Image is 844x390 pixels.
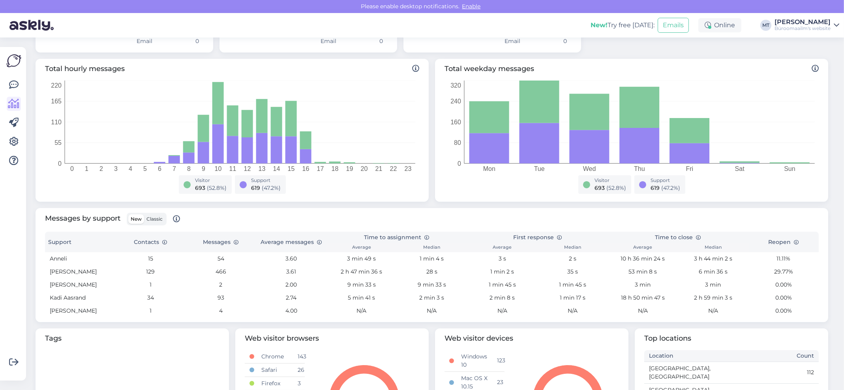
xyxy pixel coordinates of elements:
span: ( 52.8 %) [607,184,626,191]
td: N/A [467,304,537,317]
tspan: 11 [229,165,236,172]
tspan: 0 [458,160,461,167]
td: 29.77% [748,265,819,278]
th: Messages [186,232,256,252]
td: 2 [186,278,256,291]
td: Firefox [257,377,293,390]
tspan: 165 [51,98,62,105]
td: N/A [608,304,678,317]
tspan: Sun [784,165,795,172]
td: 1 [115,278,186,291]
th: Time to close [608,232,748,243]
td: 0.00% [748,291,819,304]
th: Average [467,243,537,252]
div: Try free [DATE]: [591,21,655,30]
tspan: 6 [158,165,161,172]
td: Anneli [45,252,115,265]
tspan: 18 [332,165,339,172]
td: 15 [115,252,186,265]
tspan: 110 [51,119,62,126]
td: 28 s [397,265,467,278]
td: N/A [326,304,397,317]
tspan: 0 [70,165,74,172]
td: 143 [293,350,305,364]
td: 3.61 [256,265,326,278]
tspan: 17 [317,165,324,172]
tspan: 21 [375,165,383,172]
td: 0.00% [748,304,819,317]
tspan: 0 [58,160,62,167]
span: Messages by support [45,213,180,225]
th: Location [644,350,731,362]
td: 2.74 [256,291,326,304]
tspan: 23 [405,165,412,172]
th: Support [45,232,115,252]
tspan: Tue [534,165,545,172]
td: 4.00 [256,304,326,317]
td: 9 min 33 s [397,278,467,291]
span: 619 [251,184,261,191]
td: 2 h 47 min 36 s [326,265,397,278]
td: 123 [493,350,505,372]
td: Chrome [257,350,293,364]
td: 54 [186,252,256,265]
td: 3 [293,377,305,390]
td: Kadi Aasrand [45,291,115,304]
tspan: 7 [173,165,176,172]
div: Visitor [595,177,626,184]
td: 2.00 [256,278,326,291]
span: New [131,216,142,222]
td: 53 min 8 s [608,265,678,278]
td: Email [316,35,352,48]
th: Average [326,243,397,252]
tspan: Fri [686,165,694,172]
div: Büroomaailm's website [775,25,831,32]
span: ( 52.8 %) [207,184,227,191]
td: 1 min 4 s [397,252,467,265]
td: Windows 10 [456,350,492,372]
td: 3 min [678,278,748,291]
span: 693 [595,184,605,191]
td: 5 min 41 s [326,291,397,304]
td: 0 [352,35,388,48]
td: 1 min 45 s [467,278,537,291]
td: 9 min 33 s [326,278,397,291]
button: Emails [658,18,689,33]
td: 466 [186,265,256,278]
td: 11.11% [748,252,819,265]
tspan: 1 [85,165,88,172]
span: Web visitor browsers [245,333,419,344]
tspan: 55 [54,139,62,146]
tspan: 9 [202,165,205,172]
tspan: Sat [735,165,745,172]
tspan: 220 [51,82,62,89]
td: 3.60 [256,252,326,265]
td: [PERSON_NAME] [45,265,115,278]
td: 112 [731,362,819,383]
td: 93 [186,291,256,304]
td: 0.00% [748,278,819,291]
td: 18 h 50 min 47 s [608,291,678,304]
td: 2 min 3 s [397,291,467,304]
tspan: 320 [450,82,461,89]
tspan: 19 [346,165,353,172]
td: 2 min 8 s [467,291,537,304]
tspan: Thu [634,165,645,172]
span: Top locations [644,333,819,344]
td: [PERSON_NAME] [45,304,115,317]
span: Tags [45,333,219,344]
span: Total hourly messages [45,64,419,74]
tspan: 240 [450,98,461,105]
tspan: 20 [361,165,368,172]
span: ( 47.2 %) [262,184,281,191]
img: Askly Logo [6,53,21,68]
td: 1 min 17 s [537,291,608,304]
span: Enable [460,3,483,10]
td: 3 s [467,252,537,265]
td: N/A [537,304,608,317]
td: N/A [678,304,748,317]
td: [GEOGRAPHIC_DATA], [GEOGRAPHIC_DATA] [644,362,731,383]
th: Reopen [748,232,819,252]
th: Average messages [256,232,326,252]
td: 6 min 36 s [678,265,748,278]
